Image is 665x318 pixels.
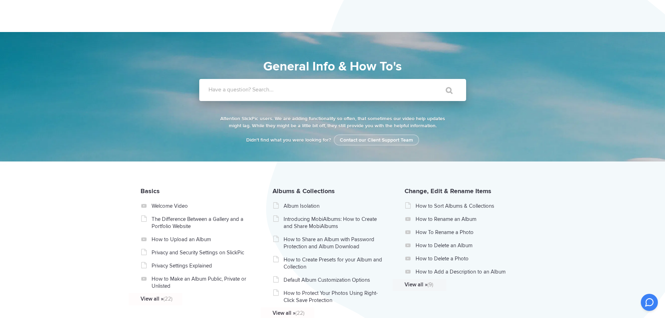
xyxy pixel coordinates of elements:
[152,236,252,243] a: How to Upload an Album
[284,216,384,230] a: Introducing MobiAlbums: How to Create and Share MobiAlbums
[141,295,241,302] a: View all »(22)
[273,187,335,195] a: Albums & Collections
[152,275,252,290] a: How to Make an Album Public, Private or Unlisted
[334,134,419,145] a: Contact our Client Support Team
[141,187,160,195] a: Basics
[152,216,252,230] a: The Difference Between a Gallery and a Portfolio Website
[284,290,384,304] a: How to Protect Your Photos Using Right-Click Save Protection
[284,236,384,250] a: How to Share an Album with Password Protection and Album Download
[284,202,384,210] a: Album Isolation
[219,137,447,144] p: Didn't find what you were looking for?
[284,276,384,283] a: Default Album Customization Options
[416,255,516,262] a: How to Delete a Photo
[284,256,384,270] a: How to Create Presets for your Album and Collection
[219,115,447,129] p: Attention SlickPic users. We are adding functionality so often, that sometimes our video help upd...
[416,216,516,223] a: How to Rename an Album
[405,281,505,288] a: View all »(9)
[152,249,252,256] a: Privacy and Security Settings on SlickPic
[209,86,475,93] label: Have a question? Search...
[416,202,516,210] a: How to Sort Albums & Collections
[152,202,252,210] a: Welcome Video
[167,57,498,76] h1: General Info & How To's
[152,262,252,269] a: Privacy Settings Explained
[416,229,516,236] a: How To Rename a Photo
[273,309,373,317] a: View all »(22)
[431,82,461,99] input: 
[416,242,516,249] a: How to Delete an Album
[405,187,491,195] a: Change, Edit & Rename Items
[416,268,516,275] a: How to Add a Description to an Album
